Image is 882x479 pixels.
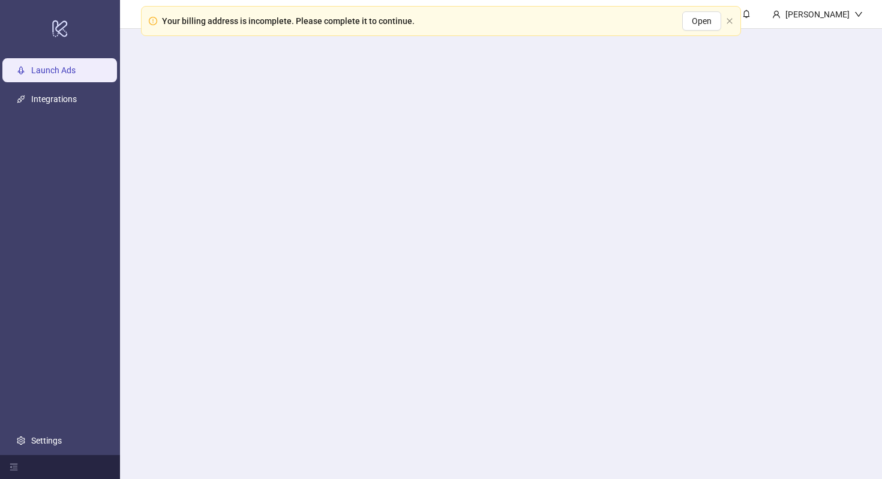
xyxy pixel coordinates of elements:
span: menu-fold [10,463,18,471]
span: down [854,10,863,19]
span: Open [692,16,712,26]
span: bell [742,10,751,18]
a: Launch Ads [31,65,76,75]
button: close [726,17,733,25]
button: Open [682,11,721,31]
div: Your billing address is incomplete. Please complete it to continue. [162,14,415,28]
a: Integrations [31,94,77,104]
span: exclamation-circle [149,17,157,25]
a: Settings [31,436,62,445]
div: [PERSON_NAME] [781,8,854,21]
span: user [772,10,781,19]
